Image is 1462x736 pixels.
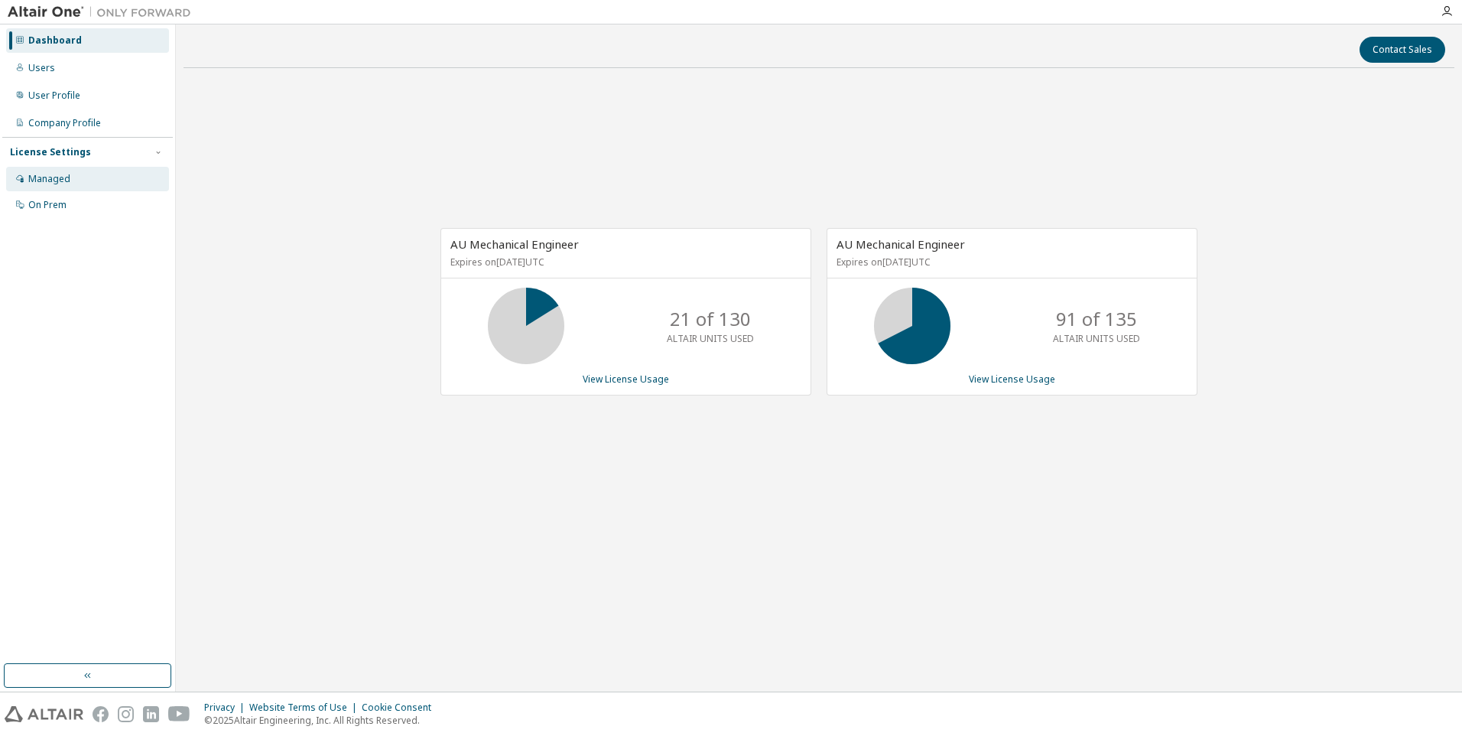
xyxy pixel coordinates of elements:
[8,5,199,20] img: Altair One
[450,236,579,252] span: AU Mechanical Engineer
[1360,37,1445,63] button: Contact Sales
[93,706,109,722] img: facebook.svg
[1056,306,1137,332] p: 91 of 135
[583,373,669,386] a: View License Usage
[1053,332,1140,345] p: ALTAIR UNITS USED
[28,173,70,185] div: Managed
[28,117,101,129] div: Company Profile
[670,306,751,332] p: 21 of 130
[837,236,965,252] span: AU Mechanical Engineer
[450,256,798,269] p: Expires on [DATE] UTC
[118,706,134,722] img: instagram.svg
[969,373,1055,386] a: View License Usage
[28,62,55,74] div: Users
[837,256,1184,269] p: Expires on [DATE] UTC
[667,332,754,345] p: ALTAIR UNITS USED
[362,702,440,714] div: Cookie Consent
[10,146,91,158] div: License Settings
[28,90,80,102] div: User Profile
[143,706,159,722] img: linkedin.svg
[168,706,190,722] img: youtube.svg
[28,199,67,211] div: On Prem
[204,714,440,727] p: © 2025 Altair Engineering, Inc. All Rights Reserved.
[28,34,82,47] div: Dashboard
[204,702,249,714] div: Privacy
[249,702,362,714] div: Website Terms of Use
[5,706,83,722] img: altair_logo.svg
